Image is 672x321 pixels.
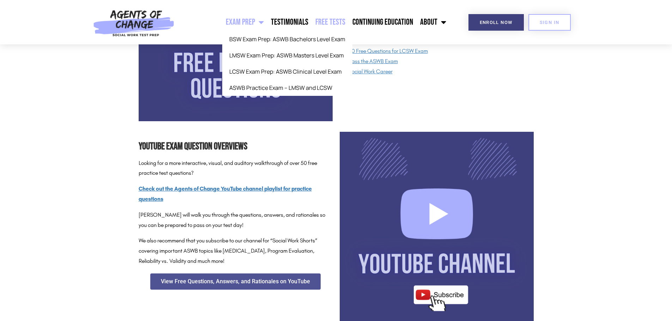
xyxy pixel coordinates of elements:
h2: YouTube Exam Question Overviews [139,139,333,155]
span: Pass the ASWB Exam [349,58,398,64]
nav: Menu [178,13,450,31]
span: View Free Questions, Answers, and Rationales on YouTube [161,279,310,284]
span: Enroll Now [480,20,513,25]
ul: Exam Prep [222,31,352,96]
a: LCSW Exam Prep: ASWB Clinical Level Exam [222,63,352,80]
a: SIGN IN [528,14,571,31]
a: Exam Prep [222,13,267,31]
a: Enroll Now [468,14,524,31]
a: ASWB Practice Exam – LMSW and LCSW [222,80,352,96]
a: Check out the Agents of Change YouTube channel playlist for practice questions [139,185,312,202]
a: BSW Exam Prep: ASWB Bachelors Level Exam [222,31,352,47]
a: View Free Questions, Answers, and Rationales on YouTube [150,273,321,290]
a: Free Tests [312,13,349,31]
a: Testimonials [267,13,312,31]
a: LMSW Exam Prep: ASWB Masters Level Exam [222,47,352,63]
a: Pass the ASWB Exam [349,58,399,64]
a: 10 Free Questions for LCSW Exam [349,48,428,54]
a: Social Work Career [349,68,393,75]
p: [PERSON_NAME] will walk you through the questions, answers, and rationales so you can be prepared... [139,210,333,230]
p: We also recommend that you subscribe to our channel for “Social Work Shorts” covering important A... [139,236,333,266]
span: SIGN IN [540,20,559,25]
p: Looking for a more interactive, visual, and auditory walkthrough of over 50 free practice test qu... [139,158,333,179]
a: Continuing Education [349,13,417,31]
a: About [417,13,450,31]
